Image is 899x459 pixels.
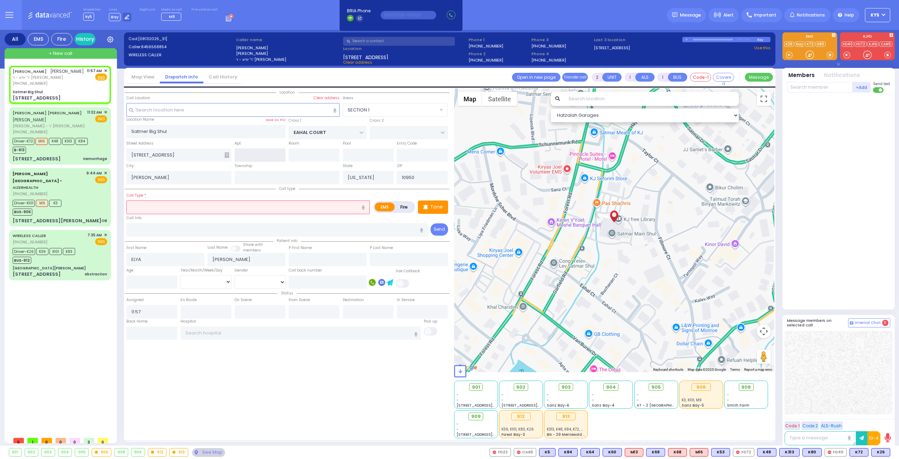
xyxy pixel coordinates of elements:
a: WIRELESS CALLER [13,233,46,238]
span: B-913 [13,147,26,154]
label: Last Name [208,245,228,250]
a: AIZERHEALTH [13,171,62,190]
span: ✕ [104,68,107,74]
span: [PERSON_NAME] [50,68,84,74]
label: WIRELESS CALLER [129,52,234,58]
span: 0 [70,438,80,443]
label: Cross 2 [370,118,384,123]
span: ר' יודא - ר' [PERSON_NAME] [13,75,84,81]
div: FD72 [733,448,754,457]
button: UNIT [602,73,622,82]
span: Bay [109,13,120,21]
div: CAR5 [514,448,536,457]
span: K3, K101, M9 [682,397,702,403]
span: SECTION 1 [348,107,369,114]
span: ky5 [83,13,94,21]
div: BLS [580,448,600,457]
span: 902 [516,384,525,391]
span: 901 [472,384,480,391]
span: K39, K101, K83, K26 [501,427,534,432]
div: 912 [148,448,166,456]
img: Logo [28,11,74,19]
span: K313, K48, K84, K72, M16 [547,427,588,432]
div: 913 [170,448,188,456]
label: Room [289,141,299,146]
label: [PHONE_NUMBER] [468,57,503,63]
span: - [457,427,459,432]
span: 905 [651,384,661,391]
span: 9:44 AM [86,171,102,176]
div: Hemorrhage [83,156,107,161]
span: Phone 2 [468,51,529,57]
span: Notifications [797,12,825,18]
a: Dispatch info [160,74,203,80]
input: Search location here [126,103,340,116]
label: Save as POI [265,117,286,122]
button: Show satellite imagery [482,92,517,106]
label: Medic on call [161,8,183,12]
button: ALS [635,73,655,82]
label: On Scene [235,297,252,303]
span: Other building occupants [224,152,229,158]
span: Alert [723,12,734,18]
a: Open in new page [512,73,560,82]
span: AT - 2 [GEOGRAPHIC_DATA] [637,403,689,408]
span: Phone 4 [531,51,592,57]
div: [STREET_ADDRESS] [13,155,61,162]
div: BLS [711,448,730,457]
input: Search a contact [343,37,455,46]
p: Tone [430,203,443,211]
span: K313 [62,138,74,145]
div: BLS [757,448,776,457]
div: K53 [711,448,730,457]
button: 10-4 [867,431,880,445]
span: 11:32 AM [87,110,102,115]
label: ZIP [397,163,402,169]
a: Open this area in Google Maps (opens a new window) [456,363,479,372]
span: [PHONE_NUMBER] [13,81,47,86]
span: Phone 3 [531,37,592,43]
div: [STREET_ADDRESS] [13,95,61,102]
span: 0 [882,320,888,326]
div: K48 [757,448,776,457]
label: Back Home [126,319,147,324]
label: Use Callback [396,268,420,274]
label: Fire [394,203,414,211]
button: ky5 [865,8,890,22]
h5: Message members on selected call [787,318,848,327]
div: K60 [603,448,622,457]
button: Code 1 [785,421,800,430]
span: - [592,392,594,397]
label: [PERSON_NAME] [236,45,341,51]
label: EMS [782,35,837,40]
label: P First Name [289,245,312,251]
span: - [501,392,504,397]
label: Floor [343,141,351,146]
img: Google [456,363,479,372]
span: - [457,397,459,403]
span: Send text [873,81,890,87]
a: Call History [203,74,243,80]
a: [PERSON_NAME] [13,69,47,74]
span: [08132025_31] [138,36,167,42]
input: (000)000-00000 [381,11,436,19]
label: Caller name [236,37,341,43]
span: 909 [471,413,481,420]
span: 3 [84,438,94,443]
div: BLS [871,448,890,457]
span: [PHONE_NUMBER] [13,191,47,197]
span: 903 [562,384,571,391]
img: red-radio-icon.svg [736,451,740,454]
span: K48 [49,138,61,145]
button: Show street map [458,92,482,106]
span: 1 [27,438,38,443]
label: Cad: [129,36,234,42]
span: Driver-K72 [13,138,34,145]
label: Assigned [126,297,144,303]
div: BLS [802,448,822,457]
div: ALS [690,448,708,457]
label: Hospital [181,319,196,324]
span: K84 [76,138,88,145]
button: Toggle fullscreen view [757,92,771,106]
button: Map camera controls [757,324,771,338]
